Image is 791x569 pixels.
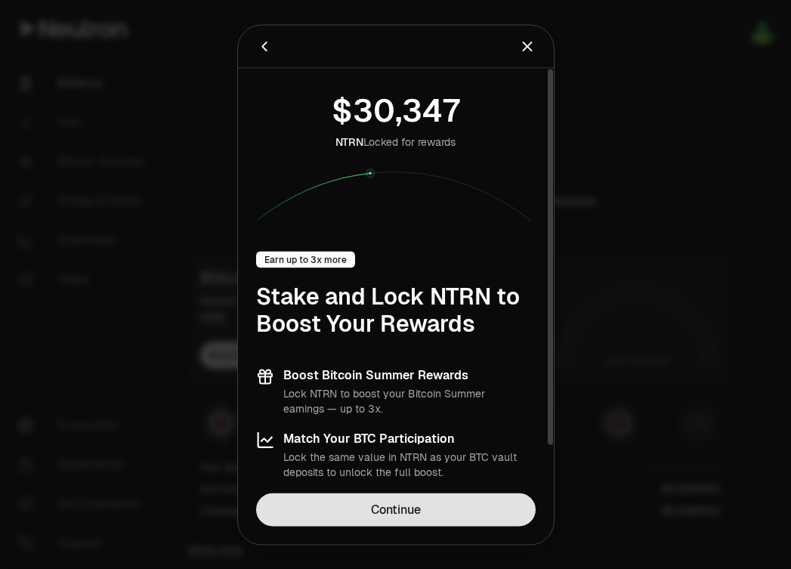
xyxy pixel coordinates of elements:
div: Earn up to 3x more [256,252,355,268]
p: Lock NTRN to boost your Bitcoin Summer earnings — up to 3x. [283,386,536,416]
h3: Boost Bitcoin Summer Rewards [283,368,536,383]
h3: Match Your BTC Participation [283,431,536,447]
p: Lock the same value in NTRN as your BTC vault deposits to unlock the full boost. [283,450,536,480]
div: Locked for rewards [335,134,456,149]
span: NTRN [335,135,363,148]
button: Back [256,36,273,57]
button: Close [519,36,536,57]
a: Continue [256,493,536,526]
h1: Stake and Lock NTRN to Boost Your Rewards [256,283,536,338]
